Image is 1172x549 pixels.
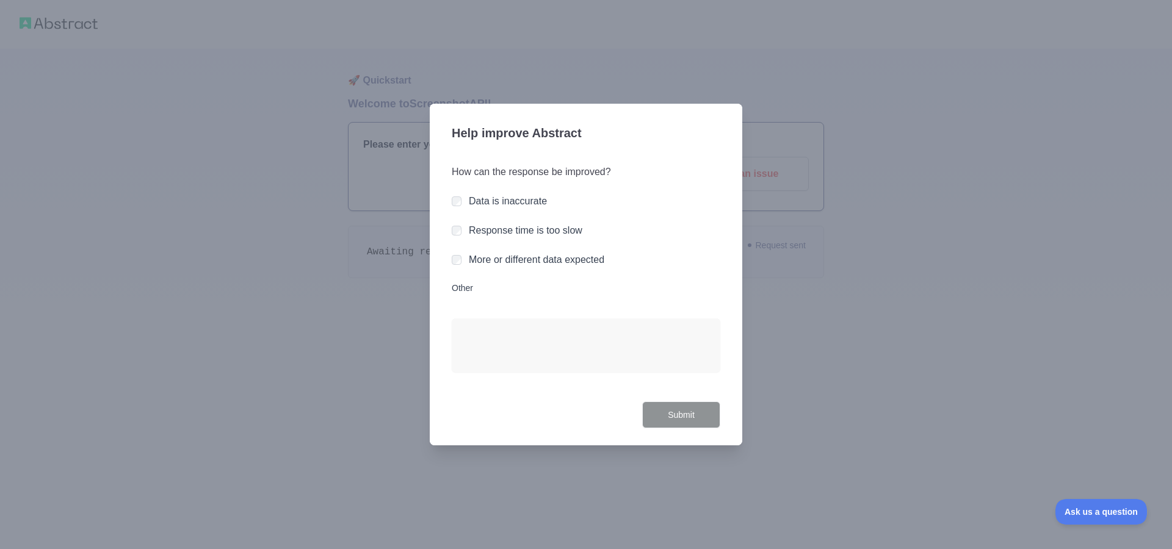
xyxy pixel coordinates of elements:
[452,118,720,150] h3: Help improve Abstract
[469,196,547,206] label: Data is inaccurate
[469,225,582,235] label: Response time is too slow
[452,165,720,179] h3: How can the response be improved?
[642,401,720,429] button: Submit
[469,254,604,265] label: More or different data expected
[452,282,720,294] label: Other
[1055,499,1148,525] iframe: Toggle Customer Support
